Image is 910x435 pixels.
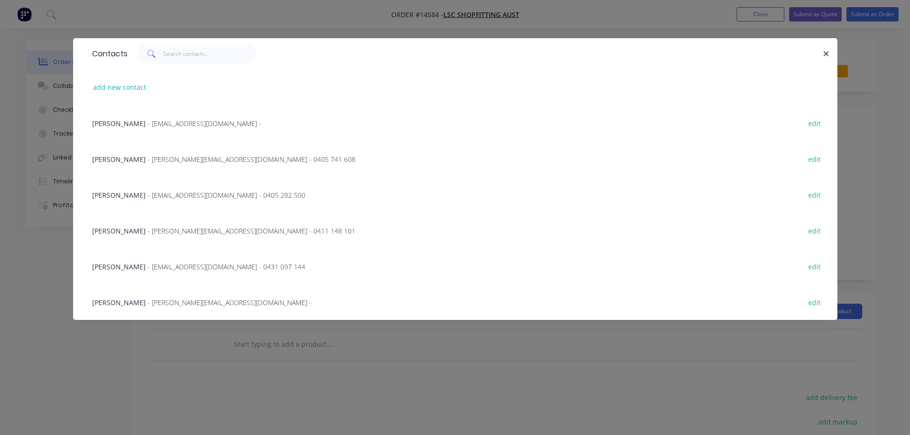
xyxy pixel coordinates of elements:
[148,226,355,235] span: - [PERSON_NAME][EMAIL_ADDRESS][DOMAIN_NAME] - 0411 148 101
[148,191,305,200] span: - [EMAIL_ADDRESS][DOMAIN_NAME] - 0405 282 500
[87,39,128,69] div: Contacts
[92,119,146,128] span: [PERSON_NAME]
[803,188,826,201] button: edit
[803,117,826,129] button: edit
[803,224,826,237] button: edit
[92,191,146,200] span: [PERSON_NAME]
[803,152,826,165] button: edit
[148,298,311,307] span: - [PERSON_NAME][EMAIL_ADDRESS][DOMAIN_NAME] -
[803,296,826,308] button: edit
[92,226,146,235] span: [PERSON_NAME]
[803,260,826,273] button: edit
[92,262,146,271] span: [PERSON_NAME]
[92,155,146,164] span: [PERSON_NAME]
[92,298,146,307] span: [PERSON_NAME]
[163,44,257,64] input: Search contacts...
[148,119,261,128] span: - [EMAIL_ADDRESS][DOMAIN_NAME] -
[88,81,151,94] button: add new contact
[148,262,305,271] span: - [EMAIL_ADDRESS][DOMAIN_NAME] - 0431 097 144
[148,155,355,164] span: - [PERSON_NAME][EMAIL_ADDRESS][DOMAIN_NAME] - 0405 741 608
